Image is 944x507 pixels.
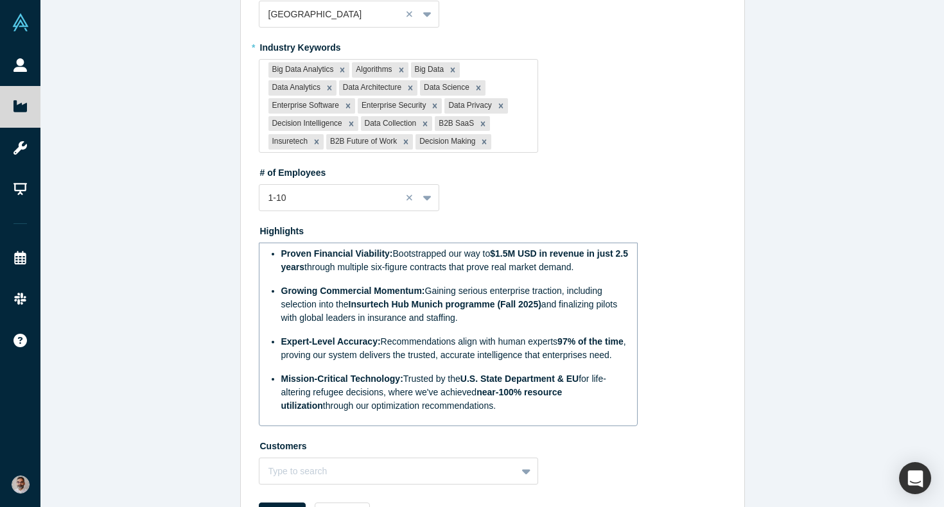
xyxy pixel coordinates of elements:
[335,62,349,78] div: Remove Big Data Analytics
[268,247,629,413] div: rdw-editor
[344,116,358,132] div: Remove Decision Intelligence
[477,134,491,150] div: Remove Decision Making
[428,98,442,114] div: Remove Enterprise Security
[268,62,336,78] div: Big Data Analytics
[394,62,408,78] div: Remove Algorithms
[259,220,726,238] label: Highlights
[381,336,557,347] span: Recommendations align with human experts
[323,400,496,411] span: through our optimization recommendations.
[418,116,432,132] div: Remove Data Collection
[403,374,460,384] span: Trusted by the
[494,98,508,114] div: Remove Data Privacy
[322,80,337,96] div: Remove Data Analytics
[435,116,476,132] div: B2B SaaS
[281,374,606,397] span: for life-altering refugee decisions, where we've achieved
[259,162,726,180] label: # of Employees
[557,336,624,347] span: 97% of the time
[476,116,490,132] div: Remove B2B SaaS
[444,98,493,114] div: Data Privacy
[446,62,460,78] div: Remove Big Data
[304,262,573,272] span: through multiple six-figure contracts that prove real market demand.
[259,435,726,453] label: Customers
[268,98,341,114] div: Enterprise Software
[281,286,605,309] span: Gaining serious enterprise traction, including selection into the
[393,248,491,259] span: Bootstrapped our way to
[310,134,324,150] div: Remove Insuretech
[352,62,394,78] div: Algorithms
[268,134,310,150] div: Insuretech
[415,134,477,150] div: Decision Making
[281,374,403,384] span: Mission-Critical Technology:
[281,286,425,296] span: Growing Commercial Momentum:
[281,248,393,259] span: Proven Financial Viability:
[281,336,381,347] span: Expert-Level Accuracy:
[268,116,344,132] div: Decision Intelligence
[268,80,322,96] div: Data Analytics
[471,80,485,96] div: Remove Data Science
[460,374,579,384] span: U.S. State Department & EU
[259,37,726,55] label: Industry Keywords
[12,476,30,494] img: Gotam Bhardwaj's Account
[341,98,355,114] div: Remove Enterprise Software
[399,134,413,150] div: Remove B2B Future of Work
[420,80,471,96] div: Data Science
[326,134,399,150] div: B2B Future of Work
[259,243,638,426] div: rdw-wrapper
[411,62,446,78] div: Big Data
[361,116,419,132] div: Data Collection
[403,80,417,96] div: Remove Data Architecture
[12,13,30,31] img: Alchemist Vault Logo
[358,98,428,114] div: Enterprise Security
[339,80,403,96] div: Data Architecture
[349,299,541,309] span: Insurtech Hub Munich programme (Fall 2025)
